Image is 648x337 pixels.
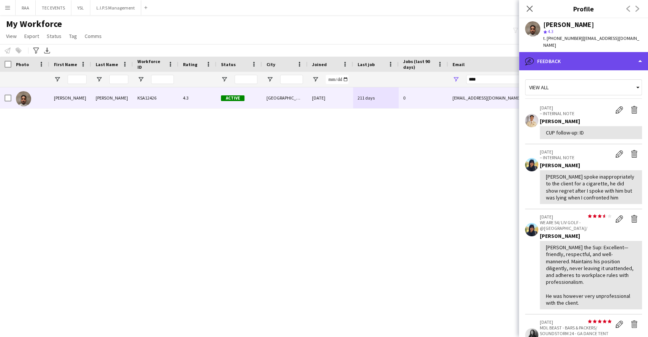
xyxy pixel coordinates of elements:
div: [GEOGRAPHIC_DATA] [262,87,307,108]
div: [PERSON_NAME] the Sup: Excellent—friendly, respectful, and well-mannered. Maintains his position ... [546,244,636,306]
div: CUP follow-up: ID [546,129,636,136]
p: [DATE] [540,105,612,111]
button: Open Filter Menu [221,76,228,83]
span: t. [PHONE_NUMBER] [543,35,583,41]
button: Open Filter Menu [266,76,273,83]
span: Workforce ID [137,59,165,70]
div: Feedback [519,52,648,70]
p: [DATE] [540,214,612,220]
button: Open Filter Menu [54,76,61,83]
div: [PERSON_NAME] [540,118,642,125]
div: [PERSON_NAME] spoke inappropriately to the client for a cigarette, he did show regret after I spo... [546,173,636,201]
p: [DATE] [540,319,612,325]
div: [PERSON_NAME] [540,162,642,169]
a: Tag [66,31,80,41]
button: Open Filter Menu [312,76,319,83]
h3: Profile [519,4,648,14]
input: First Name Filter Input [68,75,87,84]
input: Joined Filter Input [326,75,348,84]
span: First Name [54,62,77,67]
p: – INTERNAL NOTE [540,155,612,160]
div: 211 days [353,87,399,108]
div: [PERSON_NAME] [49,87,91,108]
span: View [6,33,17,40]
span: View all [529,84,549,91]
p: [DATE] [540,149,612,155]
input: Email Filter Input [466,75,595,84]
div: [PERSON_NAME] [543,21,594,28]
span: Last Name [96,62,118,67]
div: 0 [399,87,448,108]
span: Rating [183,62,197,67]
div: [EMAIL_ADDRESS][DOMAIN_NAME] [448,87,600,108]
button: L.I.P.S Management [90,0,141,15]
span: Photo [16,62,29,67]
span: Export [24,33,39,40]
div: [PERSON_NAME] [540,233,642,239]
span: Comms [85,33,102,40]
div: KSA12426 [133,87,178,108]
a: Export [21,31,42,41]
span: Jobs (last 90 days) [403,59,434,70]
input: Last Name Filter Input [109,75,128,84]
span: My Workforce [6,18,62,30]
app-action-btn: Export XLSX [43,46,52,55]
app-action-btn: Advanced filters [32,46,41,55]
button: Open Filter Menu [137,76,144,83]
span: Tag [69,33,77,40]
button: Open Filter Menu [452,76,459,83]
button: TEC EVENTS [36,0,71,15]
span: Active [221,95,244,101]
input: City Filter Input [280,75,303,84]
span: City [266,62,275,67]
a: View [3,31,20,41]
a: Comms [82,31,105,41]
button: YSL [71,0,90,15]
span: 4.3 [548,28,553,34]
p: WE ARE 54/ LIV GOLF - @[GEOGRAPHIC_DATA]/ [540,220,612,231]
button: RAA [16,0,36,15]
span: Status [221,62,236,67]
span: | [EMAIL_ADDRESS][DOMAIN_NAME] [543,35,639,48]
span: Status [47,33,61,40]
span: Email [452,62,465,67]
div: 4.3 [178,87,216,108]
span: Joined [312,62,327,67]
input: Status Filter Input [235,75,257,84]
div: [PERSON_NAME] [91,87,133,108]
input: Workforce ID Filter Input [151,75,174,84]
button: Open Filter Menu [96,76,102,83]
img: Abdallah Babiker [16,91,31,106]
span: Last job [358,62,375,67]
div: [DATE] [307,87,353,108]
a: Status [44,31,65,41]
p: – INTERNAL NOTE [540,111,612,116]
